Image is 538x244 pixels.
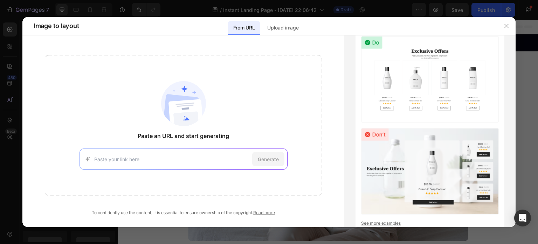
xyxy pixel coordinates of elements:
span: Paste an URL and start generating [138,132,229,140]
div: To confidently use the content, it is essential to ensure ownership of the copyright. [45,210,322,216]
p: Advertorial [1,19,420,27]
input: Paste your link here [94,156,249,163]
p: From URL [233,24,255,32]
span: Generate [258,156,279,163]
div: Open Intercom Messenger [514,210,531,226]
a: Read more [253,210,275,215]
p: Upload image [267,24,298,32]
a: See more examples [361,220,499,226]
span: Image to layout [34,22,79,30]
img: gempages_432750572815254551-2f6199e5-35c9-44fa-9766-6b061af0f35a.png [70,60,350,222]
